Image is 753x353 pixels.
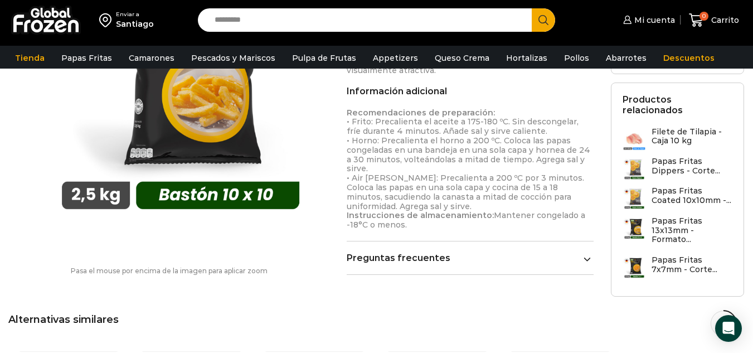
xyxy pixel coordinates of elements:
[620,9,675,31] a: Mi cuenta
[715,315,742,342] div: Open Intercom Messenger
[8,267,330,275] p: Pasa el mouse por encima de la imagen para aplicar zoom
[623,94,733,115] h2: Productos relacionados
[699,12,708,21] span: 0
[347,108,594,230] p: • Frito: Precalienta el aceite a 175-180 ºC. Sin descongelar, fríe durante 4 minutos. Añade sal y...
[631,14,675,26] span: Mi cuenta
[658,47,720,69] a: Descuentos
[99,11,116,30] img: address-field-icon.svg
[429,47,495,69] a: Queso Crema
[652,157,733,176] h3: Papas Fritas Dippers - Corte...
[367,47,424,69] a: Appetizers
[652,127,733,146] h3: Filete de Tilapia - Caja 10 kg
[123,47,180,69] a: Camarones
[558,47,595,69] a: Pollos
[708,14,739,26] span: Carrito
[116,11,154,18] div: Enviar a
[56,47,118,69] a: Papas Fritas
[600,47,652,69] a: Abarrotes
[347,253,594,263] a: Preguntas frecuentes
[116,18,154,30] div: Santiago
[623,255,733,279] a: Papas Fritas 7x7mm - Corte...
[686,7,742,33] a: 0 Carrito
[347,210,494,220] strong: Instrucciones de almacenamiento:
[652,186,733,205] h3: Papas Fritas Coated 10x10mm -...
[623,157,733,181] a: Papas Fritas Dippers - Corte...
[347,86,594,96] h2: Información adicional
[347,108,495,118] strong: Recomendaciones de preparación:
[623,186,733,210] a: Papas Fritas Coated 10x10mm -...
[8,313,119,326] span: Alternativas similares
[9,47,50,69] a: Tienda
[623,127,733,151] a: Filete de Tilapia - Caja 10 kg
[501,47,553,69] a: Hortalizas
[532,8,555,32] button: Search button
[186,47,281,69] a: Pescados y Mariscos
[623,216,733,250] a: Papas Fritas 13x13mm - Formato...
[652,216,733,244] h3: Papas Fritas 13x13mm - Formato...
[286,47,362,69] a: Pulpa de Frutas
[652,255,733,274] h3: Papas Fritas 7x7mm - Corte...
